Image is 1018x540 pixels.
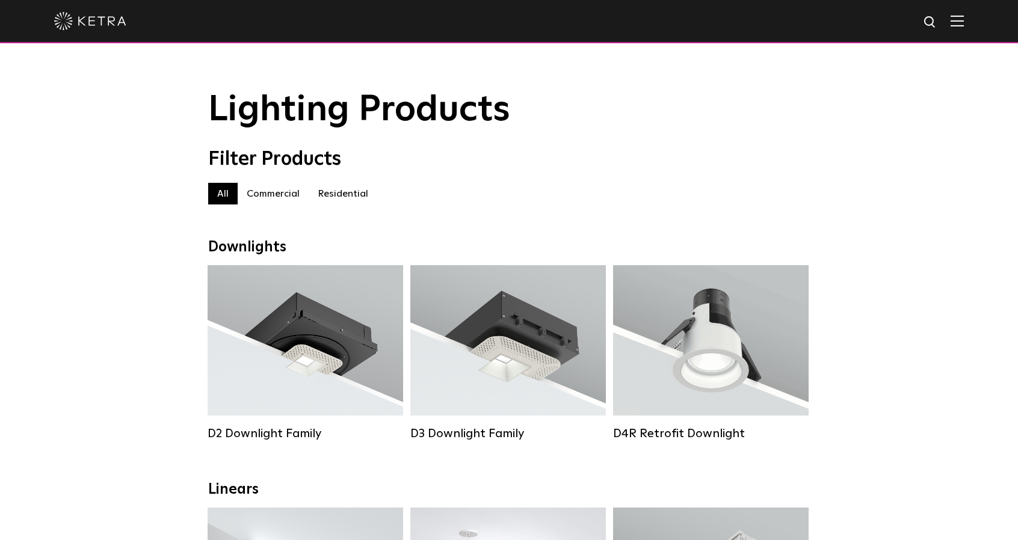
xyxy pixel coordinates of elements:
[208,265,403,441] a: D2 Downlight Family Lumen Output:1200Colors:White / Black / Gloss Black / Silver / Bronze / Silve...
[410,426,606,441] div: D3 Downlight Family
[613,426,809,441] div: D4R Retrofit Downlight
[613,265,809,441] a: D4R Retrofit Downlight Lumen Output:800Colors:White / BlackBeam Angles:15° / 25° / 40° / 60°Watta...
[208,183,238,204] label: All
[208,239,810,256] div: Downlights
[208,148,810,171] div: Filter Products
[208,426,403,441] div: D2 Downlight Family
[208,481,810,499] div: Linears
[238,183,309,204] label: Commercial
[208,92,510,128] span: Lighting Products
[951,15,964,26] img: Hamburger%20Nav.svg
[54,12,126,30] img: ketra-logo-2019-white
[309,183,377,204] label: Residential
[923,15,938,30] img: search icon
[410,265,606,441] a: D3 Downlight Family Lumen Output:700 / 900 / 1100Colors:White / Black / Silver / Bronze / Paintab...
